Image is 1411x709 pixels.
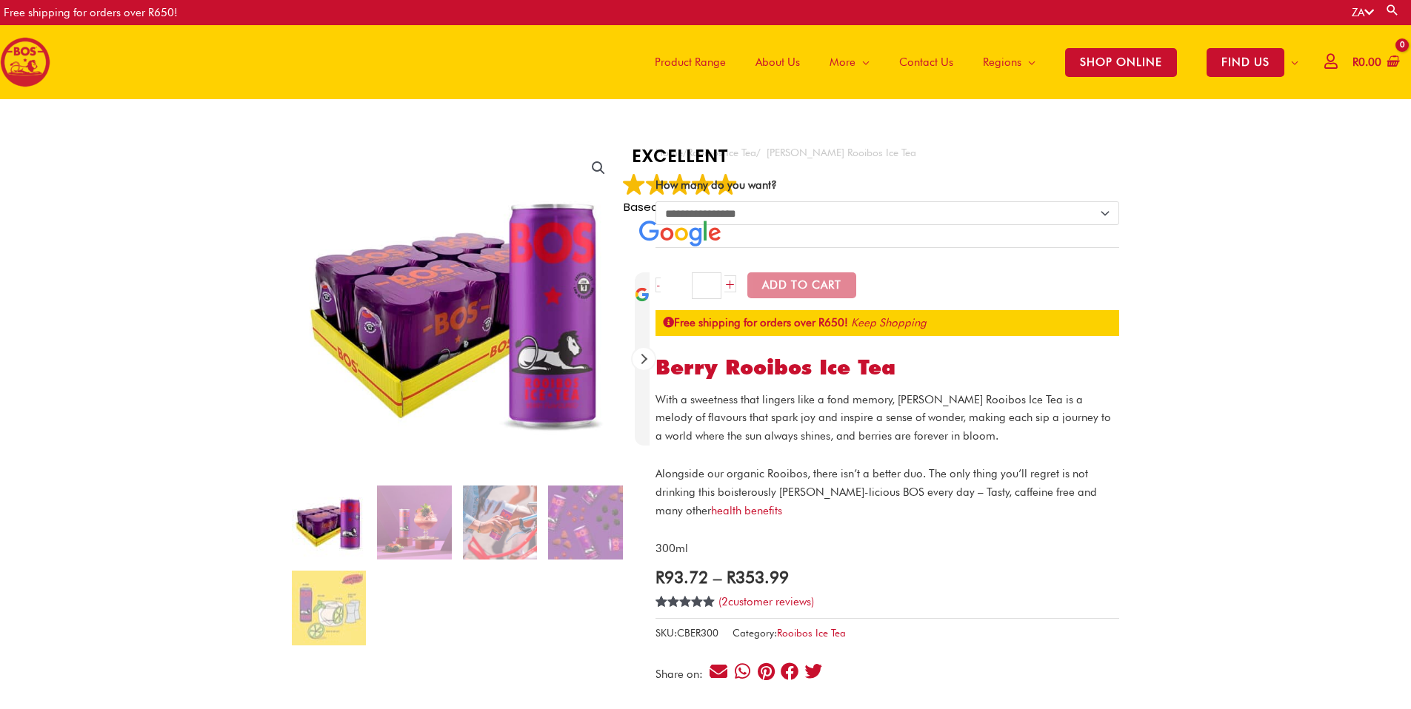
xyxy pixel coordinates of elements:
[724,275,736,292] a: +
[851,316,927,329] a: Keep Shopping
[677,627,718,639] span: CBER300
[656,669,708,680] div: Share on:
[656,144,1119,162] nav: Breadcrumb
[656,278,661,292] a: -
[624,199,737,215] span: Based on
[663,316,848,329] strong: Free shipping for orders over R650!
[623,144,738,169] strong: EXCELLENT
[1350,46,1400,79] a: View Shopping Cart, empty
[968,25,1050,99] a: Regions
[709,662,729,682] div: Share on email
[629,25,1313,99] nav: Site Navigation
[983,40,1021,84] span: Regions
[633,348,655,370] div: Next review
[635,287,650,302] img: Google
[656,540,1119,558] p: 300ml
[463,485,537,560] img: BERRY-2 (1)
[733,662,753,682] div: Share on whatsapp
[721,595,728,608] span: 2
[640,25,741,99] a: Product Range
[655,40,726,84] span: Product Range
[1207,48,1284,77] span: FIND US
[292,485,366,560] img: Berry Rooibos Ice Tea
[815,25,884,99] a: More
[656,355,1119,380] h1: Berry Rooibos Ice Tea
[830,40,855,84] span: More
[656,596,715,657] span: Rated out of 5 based on customer ratings
[711,504,782,517] a: health benefits
[727,567,789,587] bdi: 353.99
[1385,3,1400,17] a: Search button
[669,173,691,195] img: Google
[804,662,824,682] div: Share on twitter
[715,173,737,195] img: Google
[656,567,664,587] span: R
[639,221,721,246] img: Google
[292,571,366,645] img: Berry Rooibos Ice Tea - Image 5
[1352,56,1381,69] bdi: 0.00
[656,567,708,587] bdi: 93.72
[755,40,800,84] span: About Us
[884,25,968,99] a: Contact Us
[656,178,777,192] label: How many do you want?
[780,662,800,682] div: Share on facebook
[377,485,451,560] img: berry
[292,144,623,474] img: Berry Rooibos Ice Tea
[733,624,846,642] span: Category:
[1065,48,1177,77] span: SHOP ONLINE
[747,272,856,298] button: Add to Cart
[548,485,622,560] img: Berry Rooibos Ice Tea - Image 4
[727,567,735,587] span: R
[713,567,721,587] span: –
[1352,56,1358,69] span: R
[692,173,714,195] img: Google
[656,465,1119,520] p: Alongside our organic Rooibos, there isn’t a better duo. The only thing you’ll regret is not drin...
[585,155,612,181] a: View full-screen image gallery
[656,391,1119,446] p: With a sweetness that lingers like a fond memory, [PERSON_NAME] Rooibos Ice Tea is a melody of fl...
[741,25,815,99] a: About Us
[1050,25,1192,99] a: SHOP ONLINE
[623,173,645,195] img: Google
[777,627,846,639] a: Rooibos Ice Tea
[756,662,776,682] div: Share on pinterest
[656,624,718,642] span: SKU:
[899,40,953,84] span: Contact Us
[646,173,668,195] img: Google
[1352,6,1374,19] a: ZA
[692,272,721,299] input: Product quantity
[718,595,814,608] a: (2customer reviews)
[656,596,661,624] span: 2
